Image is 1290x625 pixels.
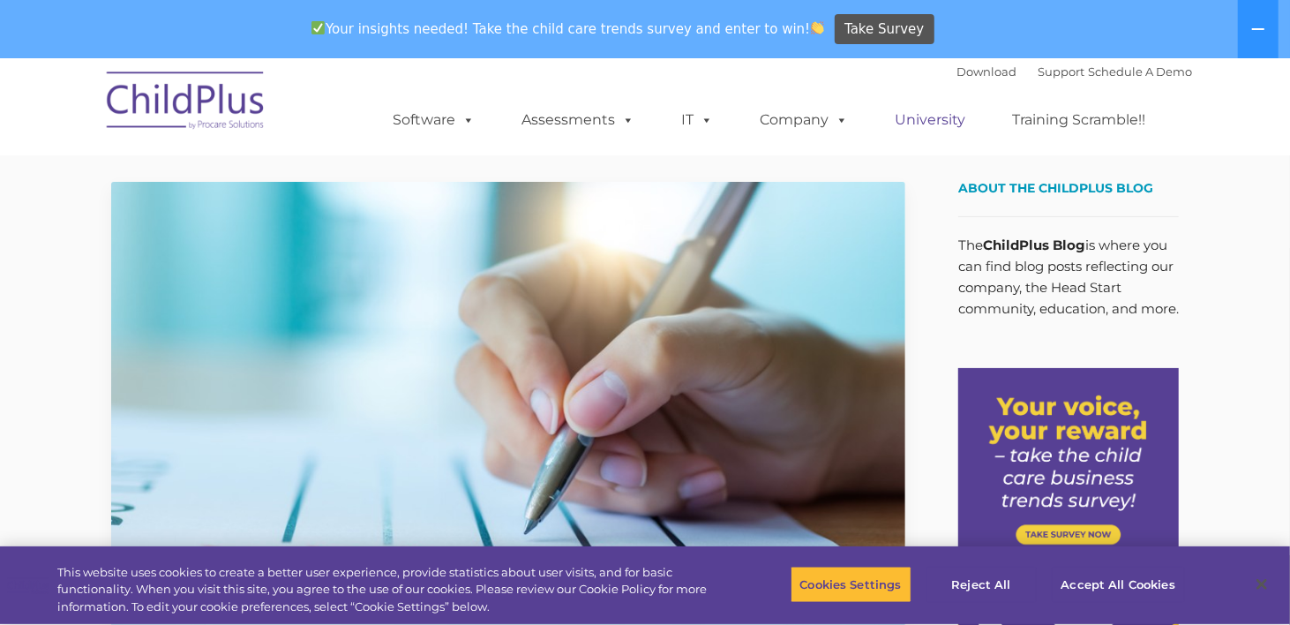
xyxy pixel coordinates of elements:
[811,21,824,34] img: 👏
[1052,566,1185,603] button: Accept All Cookies
[98,59,274,147] img: ChildPlus by Procare Solutions
[835,14,934,45] a: Take Survey
[958,235,1179,320] p: The is where you can find blog posts reflecting our company, the Head Start community, education,...
[958,180,1153,196] span: About the ChildPlus Blog
[664,102,731,138] a: IT
[1038,64,1084,79] a: Support
[956,64,1016,79] a: Download
[311,21,325,34] img: ✅
[983,237,1085,253] strong: ChildPlus Blog
[956,64,1192,79] font: |
[994,102,1163,138] a: Training Scramble!!
[1242,565,1281,604] button: Close
[304,11,832,46] span: Your insights needed! Take the child care trends survey and enter to win!
[877,102,983,138] a: University
[926,566,1037,603] button: Reject All
[1088,64,1192,79] a: Schedule A Demo
[791,566,911,603] button: Cookies Settings
[742,102,866,138] a: Company
[844,14,924,45] span: Take Survey
[57,564,709,616] div: This website uses cookies to create a better user experience, provide statistics about user visit...
[375,102,492,138] a: Software
[504,102,652,138] a: Assessments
